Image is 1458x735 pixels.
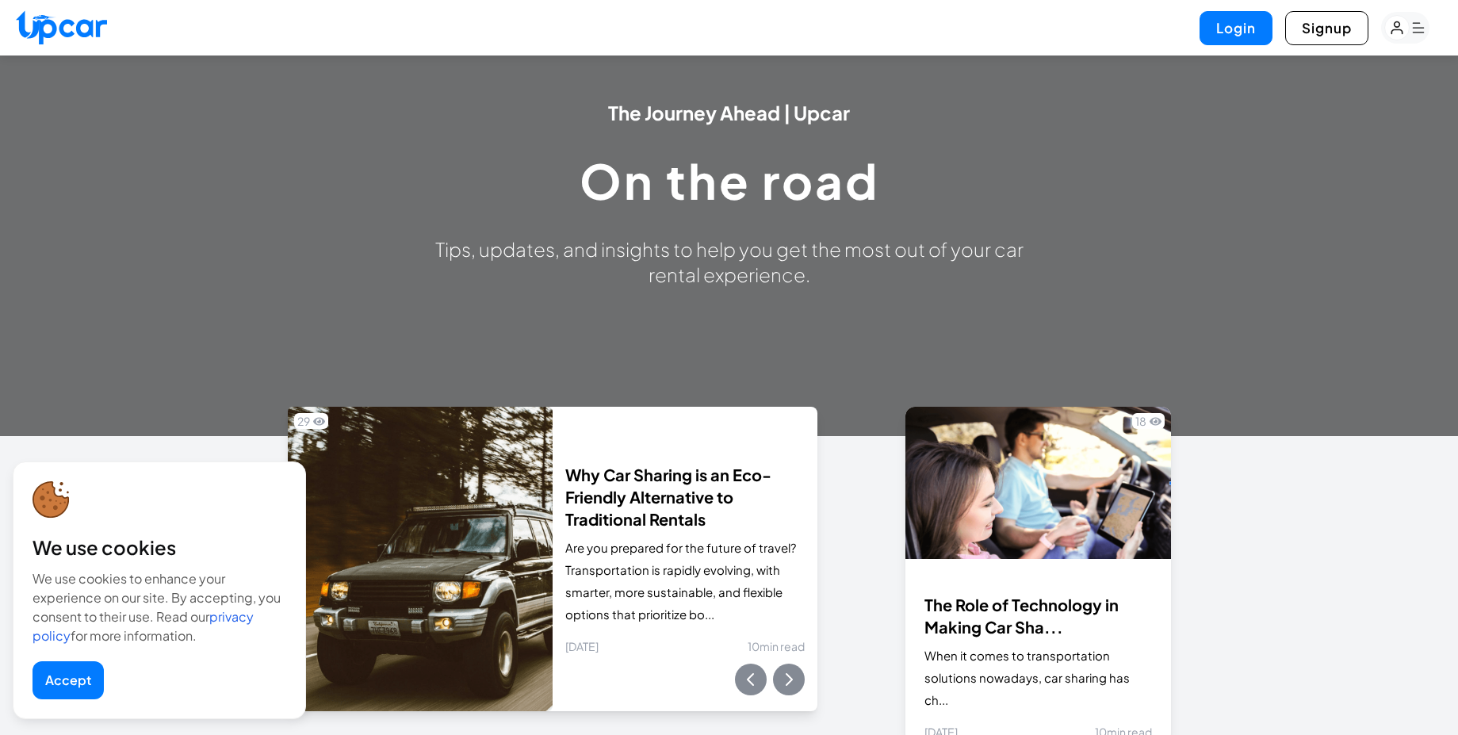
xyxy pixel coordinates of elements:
[1135,413,1146,429] span: 18
[565,638,599,654] span: [DATE]
[905,407,1170,559] img: image
[33,569,286,645] div: We use cookies to enhance your experience on our site. By accepting, you consent to their use. Re...
[33,534,286,560] div: We use cookies
[425,236,1034,287] h3: Tips, updates, and insights to help you get the most out of your car rental experience.
[16,10,107,44] img: Upcar Logo
[33,481,70,519] img: cookie-icon.svg
[565,537,805,626] p: Are you prepared for the future of travel? Transportation is rapidly evolving, with smarter, more...
[924,645,1151,711] p: When it comes to transportation solutions nowadays, car sharing has ch...
[1285,11,1368,45] button: Signup
[297,413,310,429] span: 29
[288,407,553,711] img: image
[1200,11,1272,45] button: Login
[425,157,1034,205] h1: On the road
[425,100,1034,125] h3: The Journey Ahead | Upcar
[565,464,805,530] h2: Why Car Sharing is an Eco-Friendly Alternative to Traditional Rentals
[748,638,805,654] span: 10 min read
[33,661,104,699] button: Accept
[924,594,1151,638] h3: The Role of Technology in Making Car Sha...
